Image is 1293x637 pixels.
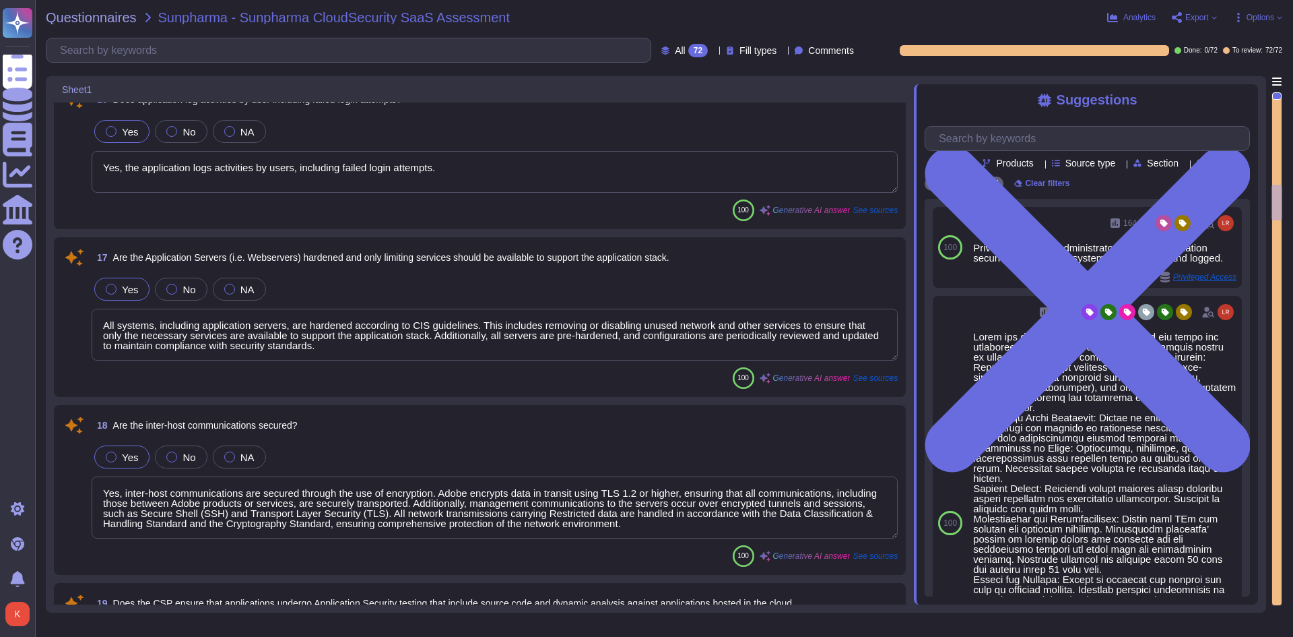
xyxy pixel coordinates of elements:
span: Done: [1184,47,1202,54]
span: No [183,126,195,138]
span: Generative AI answer [773,374,851,382]
span: Analytics [1123,13,1156,22]
span: 17 [92,253,108,262]
span: See sources [853,552,898,560]
span: 100 [737,206,749,214]
input: Search by keywords [53,38,651,62]
span: To review: [1232,47,1263,54]
button: Analytics [1107,12,1156,23]
span: See sources [853,374,898,382]
span: Comments [808,46,854,55]
span: Generative AI answer [773,552,851,560]
span: All [675,46,686,55]
span: Options [1247,13,1274,22]
span: 19 [92,599,108,608]
span: 72 / 72 [1265,47,1282,54]
textarea: All systems, including application servers, are hardened according to CIS guidelines. This includ... [92,309,898,361]
span: See sources [853,206,898,214]
img: user [5,602,30,626]
span: 100 [943,243,957,251]
span: 100 [943,519,957,527]
span: Fill types [739,46,776,55]
span: 100 [737,552,749,559]
span: No [183,284,195,295]
span: Questionnaires [46,11,137,24]
span: Are the inter-host communications secured? [113,420,298,431]
input: Search by keywords [932,127,1249,150]
textarea: Yes, the application logs activities by users, including failed login attempts. [92,151,898,193]
span: Sheet1 [62,85,92,94]
span: 18 [92,421,108,430]
span: Sunpharma - Sunpharma CloudSecurity SaaS Assessment [158,11,510,24]
span: NA [240,126,255,138]
span: Are the Application Servers (i.e. Webservers) hardened and only limiting services should be avail... [113,252,669,263]
span: Export [1185,13,1209,22]
span: Yes [122,452,138,463]
textarea: Yes, inter-host communications are secured through the use of encryption. Adobe encrypts data in ... [92,477,898,539]
span: Generative AI answer [773,206,851,214]
button: user [3,599,39,629]
span: Yes [122,126,138,138]
span: No [183,452,195,463]
span: 0 / 72 [1204,47,1217,54]
span: 100 [737,374,749,382]
span: 16 [92,95,108,104]
img: user [1218,215,1234,231]
span: NA [240,284,255,295]
div: 72 [688,44,708,57]
span: Does the CSP ensure that applications undergo Application Security testing that include source co... [113,598,795,609]
img: user [1218,304,1234,320]
span: NA [240,452,255,463]
span: Yes [122,284,138,295]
